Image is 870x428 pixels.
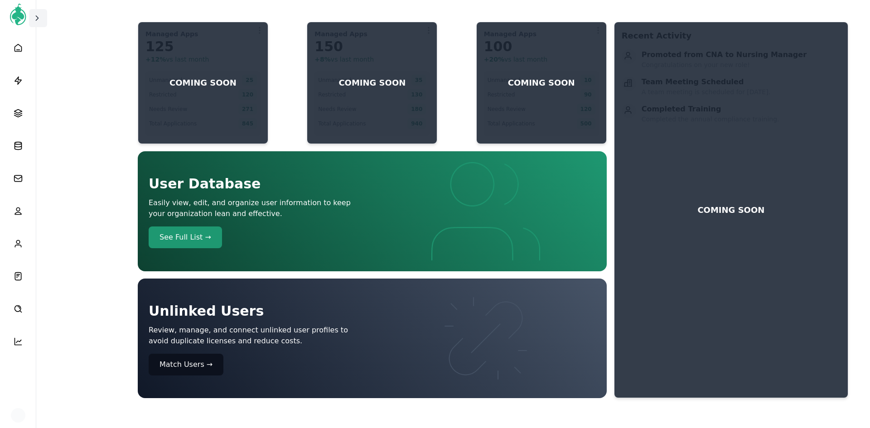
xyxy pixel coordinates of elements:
a: See Full List → [149,226,368,248]
p: COMING SOON [338,77,406,89]
p: COMING SOON [697,204,764,216]
h1: Unlinked Users [149,301,368,321]
p: Review, manage, and connect unlinked user profiles to avoid duplicate licenses and reduce costs. [149,325,368,346]
img: Dashboard Users [376,162,595,260]
img: Dashboard Users [376,289,595,388]
button: See Full List → [149,226,222,248]
p: COMING SOON [508,77,575,89]
img: AccessGenie Logo [7,4,29,25]
h1: User Database [149,174,368,194]
button: Match Users → [149,354,223,375]
p: COMING SOON [169,77,237,89]
p: Easily view, edit, and organize user information to keep your organization lean and effective. [149,197,368,219]
a: Match Users → [149,354,368,375]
